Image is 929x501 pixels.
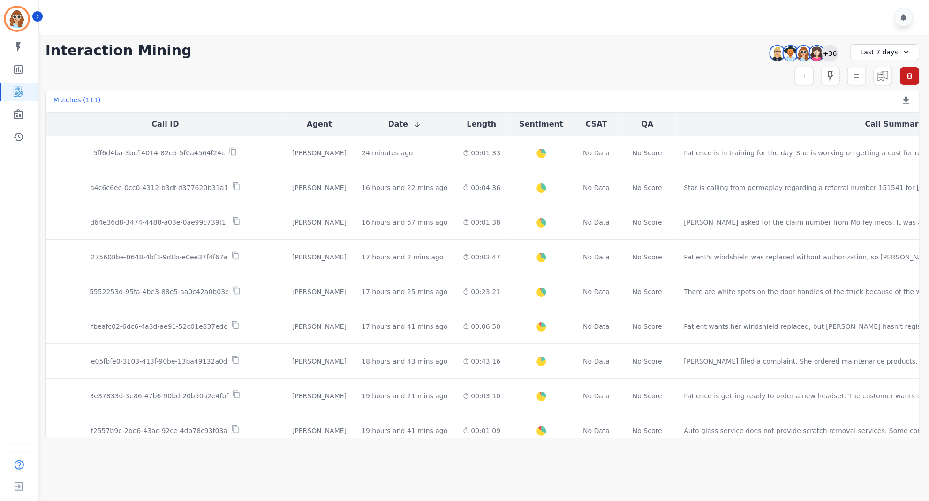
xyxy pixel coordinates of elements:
div: 17 hours and 41 mins ago [362,322,447,331]
div: 00:03:10 [463,391,501,401]
div: No Score [633,322,662,331]
div: [PERSON_NAME] [292,148,347,158]
p: fbeafc02-6dc6-4a3d-ae91-52c01e837edc [91,322,227,331]
div: No Data [582,322,611,331]
div: [PERSON_NAME] [292,426,347,435]
div: +36 [822,45,838,61]
div: Last 7 days [850,44,920,60]
div: 00:43:16 [463,357,501,366]
div: 19 hours and 41 mins ago [362,426,447,435]
button: Sentiment [519,119,563,130]
h1: Interaction Mining [45,42,192,59]
div: 00:01:09 [463,426,501,435]
p: 5552253d-95fa-4be3-88e5-aa0c42a0b03c [90,287,229,296]
div: [PERSON_NAME] [292,287,347,296]
div: No Score [633,218,662,227]
img: Bordered avatar [6,8,28,30]
p: 275608be-0648-4bf3-9d8b-e0ee37f4f67a [91,252,228,262]
button: Length [467,119,497,130]
div: [PERSON_NAME] [292,322,347,331]
p: d64e36d8-3474-4488-a03e-0ae99c739f1f [90,218,228,227]
div: No Score [633,357,662,366]
div: No Score [633,148,662,158]
div: No Score [633,426,662,435]
div: 00:23:21 [463,287,501,296]
button: Agent [307,119,332,130]
div: 16 hours and 22 mins ago [362,183,447,192]
div: 24 minutes ago [362,148,413,158]
div: 00:01:38 [463,218,501,227]
button: Call ID [151,119,179,130]
div: No Data [582,426,611,435]
div: No Data [582,218,611,227]
button: CSAT [586,119,607,130]
div: 18 hours and 43 mins ago [362,357,447,366]
div: [PERSON_NAME] [292,252,347,262]
div: No Score [633,183,662,192]
button: Call Summary [865,119,923,130]
p: f2557b9c-2be6-43ac-92ce-4db78c93f03a [91,426,227,435]
p: e05fbfe0-3103-413f-90be-13ba49132a0d [91,357,227,366]
div: [PERSON_NAME] [292,391,347,401]
div: [PERSON_NAME] [292,357,347,366]
div: [PERSON_NAME] [292,218,347,227]
button: QA [642,119,654,130]
div: 00:03:47 [463,252,501,262]
div: 17 hours and 2 mins ago [362,252,443,262]
div: No Score [633,287,662,296]
p: 5ff6d4ba-3bcf-4014-82e5-5f0a4564f24c [93,148,225,158]
button: Date [388,119,422,130]
div: No Score [633,252,662,262]
div: No Data [582,391,611,401]
div: 17 hours and 25 mins ago [362,287,447,296]
p: 3e37833d-3e86-47b6-90bd-20b50a2e4fbf [90,391,228,401]
p: a4c6c6ee-0cc0-4312-b3df-d377620b31a1 [90,183,228,192]
div: No Data [582,357,611,366]
div: No Data [582,148,611,158]
div: 00:06:50 [463,322,501,331]
div: 16 hours and 57 mins ago [362,218,447,227]
div: No Data [582,183,611,192]
div: No Score [633,391,662,401]
div: 19 hours and 21 mins ago [362,391,447,401]
div: [PERSON_NAME] [292,183,347,192]
div: 00:01:33 [463,148,501,158]
div: No Data [582,252,611,262]
div: No Data [582,287,611,296]
div: Matches ( 111 ) [53,95,101,108]
div: 00:04:36 [463,183,501,192]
